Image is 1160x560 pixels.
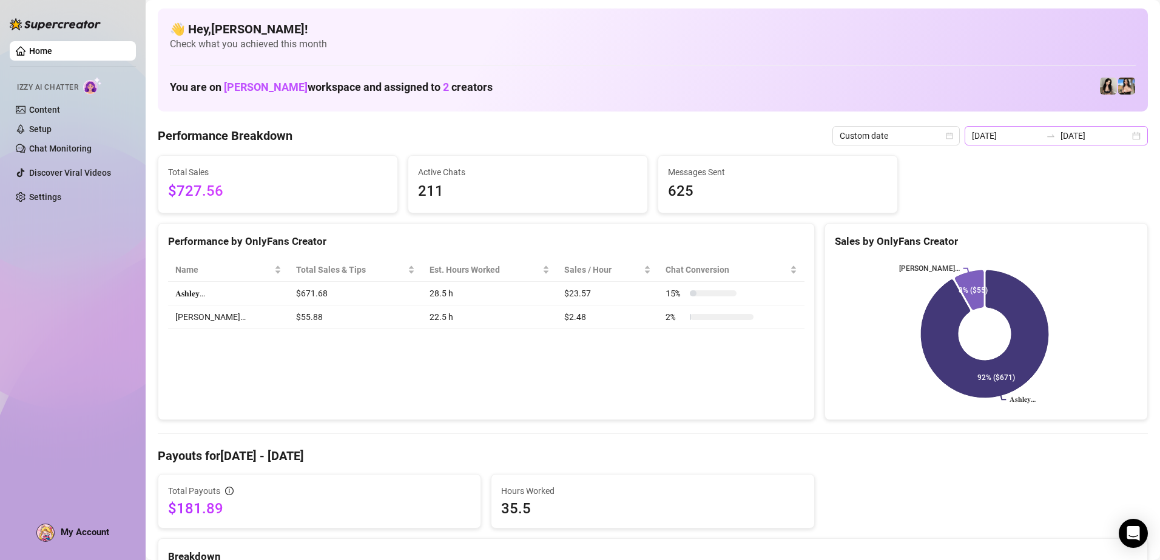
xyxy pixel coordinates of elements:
[1119,519,1148,548] div: Open Intercom Messenger
[168,484,220,498] span: Total Payouts
[658,258,804,282] th: Chat Conversion
[168,258,289,282] th: Name
[224,81,308,93] span: [PERSON_NAME]
[501,484,804,498] span: Hours Worked
[840,127,953,145] span: Custom date
[668,165,888,179] span: Messages Sent
[1046,131,1056,141] span: to
[666,310,685,324] span: 2 %
[289,258,422,282] th: Total Sales & Tips
[37,524,54,541] img: ACg8ocKkfcj01EGzYYyzE77Jt5QqTaOkLvAG5FfYRB0jZ8j0GuW0TCI=s96-c
[29,192,61,202] a: Settings
[418,180,638,203] span: 211
[835,233,1138,250] div: Sales by OnlyFans Creator
[430,263,540,276] div: Est. Hours Worked
[418,165,638,179] span: Active Chats
[168,305,289,329] td: [PERSON_NAME]…
[564,263,642,276] span: Sales / Hour
[443,81,449,93] span: 2
[899,264,959,273] text: [PERSON_NAME]…
[557,305,659,329] td: $2.48
[1100,78,1117,95] img: Ashley
[501,499,804,518] span: 35.5
[168,282,289,305] td: 𝐀𝐬𝐡𝐥𝐞𝐲…
[158,127,292,144] h4: Performance Breakdown
[170,38,1136,51] span: Check what you achieved this month
[29,124,52,134] a: Setup
[17,82,78,93] span: Izzy AI Chatter
[1046,131,1056,141] span: swap-right
[10,18,101,30] img: logo-BBDzfeDw.svg
[1118,78,1135,95] img: 𝐀𝐬𝐡𝐥𝐞𝐲
[175,263,272,276] span: Name
[296,263,405,276] span: Total Sales & Tips
[29,144,92,153] a: Chat Monitoring
[668,180,888,203] span: 625
[1010,396,1036,404] text: 𝐀𝐬𝐡𝐥𝐞𝐲…
[61,527,109,538] span: My Account
[170,81,493,94] h1: You are on workspace and assigned to creators
[168,499,471,518] span: $181.89
[422,282,557,305] td: 28.5 h
[168,233,804,250] div: Performance by OnlyFans Creator
[225,487,234,495] span: info-circle
[168,165,388,179] span: Total Sales
[1061,129,1130,142] input: End date
[29,105,60,115] a: Content
[168,180,388,203] span: $727.56
[666,263,787,276] span: Chat Conversion
[972,129,1041,142] input: Start date
[83,77,102,95] img: AI Chatter
[289,282,422,305] td: $671.68
[557,258,659,282] th: Sales / Hour
[666,287,685,300] span: 15 %
[289,305,422,329] td: $55.88
[557,282,659,305] td: $23.57
[158,447,1148,464] h4: Payouts for [DATE] - [DATE]
[422,305,557,329] td: 22.5 h
[170,21,1136,38] h4: 👋 Hey, [PERSON_NAME] !
[946,132,953,139] span: calendar
[29,46,52,56] a: Home
[29,168,111,178] a: Discover Viral Videos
